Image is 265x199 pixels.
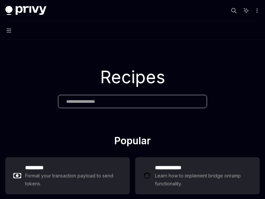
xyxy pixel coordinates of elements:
[155,172,252,188] div: Learn how to implement bridge onramp functionality.
[135,157,260,194] a: **** **** ***Learn how to implement bridge onramp functionality.
[5,6,46,15] img: dark logo
[5,157,130,194] a: **** ****Format your transaction payload to send tokens.
[5,135,260,149] h2: Popular
[25,172,122,188] div: Format your transaction payload to send tokens.
[253,6,260,15] button: More actions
